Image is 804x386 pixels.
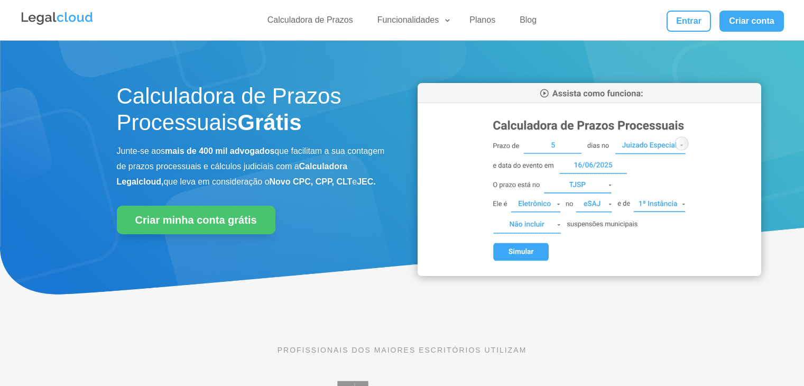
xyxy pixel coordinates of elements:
a: Funcionalidades [371,15,452,30]
b: mais de 400 mil advogados [165,146,274,155]
strong: Grátis [237,110,301,135]
img: Legalcloud Logo [20,11,94,26]
a: Blog [513,15,543,30]
p: PROFISSIONAIS DOS MAIORES ESCRITÓRIOS UTILIZAM [117,344,688,356]
a: Calculadora de Prazos Processuais da Legalcloud [418,269,761,278]
b: Calculadora Legalcloud, [117,162,348,186]
a: Entrar [667,11,711,32]
h1: Calculadora de Prazos Processuais [117,83,386,142]
a: Criar minha conta grátis [117,206,275,234]
a: Criar conta [719,11,784,32]
b: Novo CPC, CPP, CLT [270,177,353,186]
img: Calculadora de Prazos Processuais da Legalcloud [418,83,761,276]
a: Planos [463,15,502,30]
a: Calculadora de Prazos [261,15,359,30]
a: Logo da Legalcloud [20,19,94,28]
p: Junte-se aos que facilitam a sua contagem de prazos processuais e cálculos judiciais com a que le... [117,144,386,189]
b: JEC. [357,177,376,186]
